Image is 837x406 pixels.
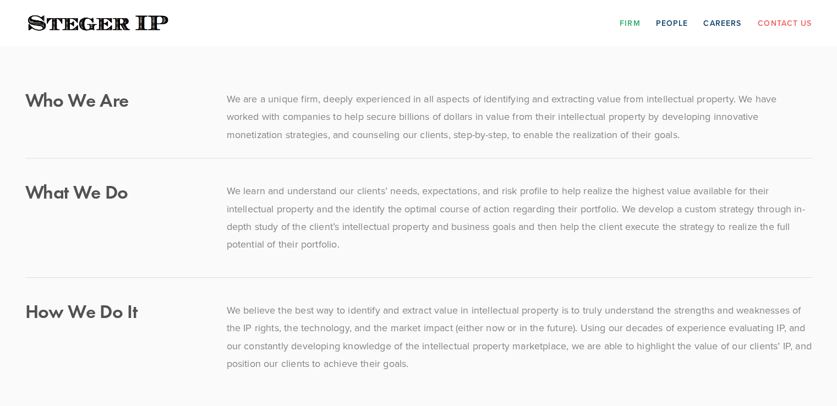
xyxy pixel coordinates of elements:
a: Careers [703,14,741,31]
p: We are a unique firm, deeply experienced in all aspects of identifying and extracting value from ... [227,90,812,144]
a: People [656,14,688,31]
a: Contact Us [758,14,812,31]
p: We believe the best way to identify and extract value in intellectual property is to truly unders... [227,301,812,373]
a: Firm [620,14,640,31]
p: We learn and understand our clients’ needs, expectations, and risk profile to help realize the hi... [227,182,812,254]
h2: How We Do It [25,301,208,321]
h2: What We Do [25,182,208,201]
img: Steger IP | Trust. Experience. Results. [25,13,171,34]
h2: Who We Are [25,90,208,109]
